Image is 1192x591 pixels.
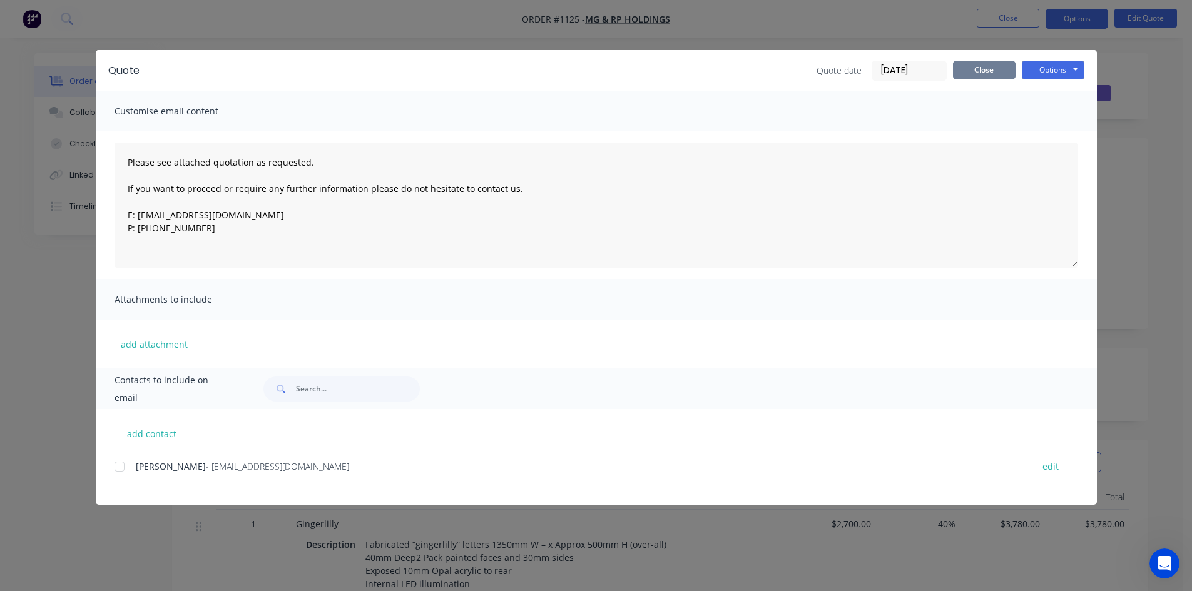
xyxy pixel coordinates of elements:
[817,64,862,77] span: Quote date
[115,371,233,407] span: Contacts to include on email
[1035,458,1066,475] button: edit
[115,143,1078,268] textarea: Please see attached quotation as requested. If you want to proceed or require any further informa...
[115,424,190,443] button: add contact
[1022,61,1084,79] button: Options
[136,460,206,472] span: [PERSON_NAME]
[1149,548,1179,578] iframe: Intercom live chat
[115,103,252,120] span: Customise email content
[206,460,349,472] span: - [EMAIL_ADDRESS][DOMAIN_NAME]
[953,61,1016,79] button: Close
[115,335,194,353] button: add attachment
[296,376,420,402] input: Search...
[108,63,140,78] div: Quote
[115,291,252,308] span: Attachments to include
